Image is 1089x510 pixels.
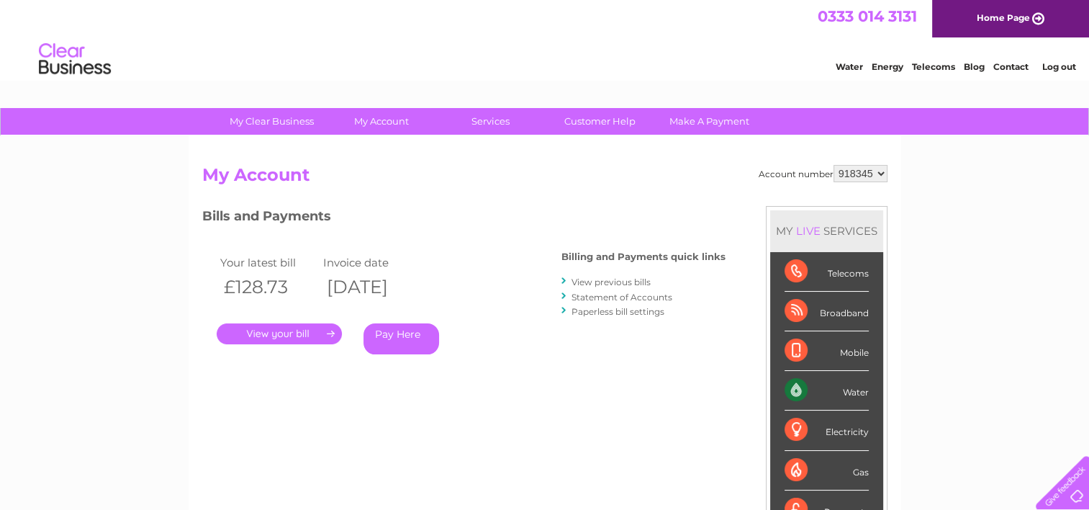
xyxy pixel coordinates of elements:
[993,61,1029,72] a: Contact
[912,61,955,72] a: Telecoms
[38,37,112,81] img: logo.png
[363,323,439,354] a: Pay Here
[770,210,883,251] div: MY SERVICES
[322,108,440,135] a: My Account
[964,61,985,72] a: Blog
[785,331,869,371] div: Mobile
[793,224,823,238] div: LIVE
[561,251,726,262] h4: Billing and Payments quick links
[320,272,423,302] th: [DATE]
[872,61,903,72] a: Energy
[650,108,769,135] a: Make A Payment
[785,451,869,491] div: Gas
[836,61,863,72] a: Water
[320,253,423,272] td: Invoice date
[785,252,869,292] div: Telecoms
[571,306,664,317] a: Paperless bill settings
[571,292,672,303] a: Statement of Accounts
[785,292,869,331] div: Broadband
[571,277,651,287] a: View previous bills
[759,165,887,182] div: Account number
[541,108,659,135] a: Customer Help
[818,7,917,25] a: 0333 014 3131
[431,108,550,135] a: Services
[217,323,342,344] a: .
[785,411,869,450] div: Electricity
[212,108,331,135] a: My Clear Business
[202,165,887,192] h2: My Account
[205,8,885,70] div: Clear Business is a trading name of Verastar Limited (registered in [GEOGRAPHIC_DATA] No. 3667643...
[202,206,726,231] h3: Bills and Payments
[1041,61,1075,72] a: Log out
[785,371,869,411] div: Water
[217,253,320,272] td: Your latest bill
[217,272,320,302] th: £128.73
